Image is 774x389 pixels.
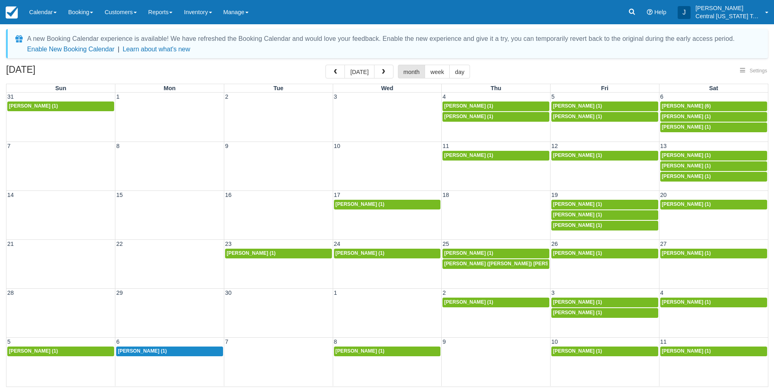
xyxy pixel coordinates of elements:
[659,338,668,345] span: 11
[6,338,11,345] span: 5
[333,241,341,247] span: 24
[662,201,711,207] span: [PERSON_NAME] (1)
[227,250,276,256] span: [PERSON_NAME] (1)
[442,112,549,122] a: [PERSON_NAME] (1)
[553,201,602,207] span: [PERSON_NAME] (1)
[333,338,338,345] span: 8
[551,290,555,296] span: 3
[551,298,658,307] a: [PERSON_NAME] (1)
[660,101,767,111] a: [PERSON_NAME] (6)
[381,85,393,91] span: Wed
[678,6,691,19] div: J
[662,163,711,169] span: [PERSON_NAME] (1)
[6,143,11,149] span: 7
[553,222,602,228] span: [PERSON_NAME] (1)
[551,221,658,230] a: [PERSON_NAME] (1)
[334,249,441,258] a: [PERSON_NAME] (1)
[553,212,602,218] span: [PERSON_NAME] (1)
[225,249,332,258] a: [PERSON_NAME] (1)
[735,65,772,77] button: Settings
[659,143,668,149] span: 13
[660,347,767,356] a: [PERSON_NAME] (1)
[333,192,341,198] span: 17
[333,93,338,100] span: 3
[551,249,658,258] a: [PERSON_NAME] (1)
[442,151,549,161] a: [PERSON_NAME] (1)
[164,85,176,91] span: Mon
[444,299,493,305] span: [PERSON_NAME] (1)
[553,103,602,109] span: [PERSON_NAME] (1)
[662,299,711,305] span: [PERSON_NAME] (1)
[115,290,123,296] span: 29
[660,112,767,122] a: [PERSON_NAME] (1)
[551,200,658,209] a: [PERSON_NAME] (1)
[662,124,711,130] span: [PERSON_NAME] (1)
[551,347,658,356] a: [PERSON_NAME] (1)
[442,249,549,258] a: [PERSON_NAME] (1)
[6,290,15,296] span: 28
[551,308,658,318] a: [PERSON_NAME] (1)
[334,347,441,356] a: [PERSON_NAME] (1)
[551,112,658,122] a: [PERSON_NAME] (1)
[224,143,229,149] span: 9
[750,68,767,74] span: Settings
[442,101,549,111] a: [PERSON_NAME] (1)
[398,65,425,78] button: month
[333,143,341,149] span: 10
[551,210,658,220] a: [PERSON_NAME] (1)
[659,290,664,296] span: 4
[660,200,767,209] a: [PERSON_NAME] (1)
[662,348,711,354] span: [PERSON_NAME] (1)
[442,93,447,100] span: 4
[116,347,223,356] a: [PERSON_NAME] (1)
[27,45,115,53] button: Enable New Booking Calendar
[553,348,602,354] span: [PERSON_NAME] (1)
[662,173,711,179] span: [PERSON_NAME] (1)
[553,310,602,315] span: [PERSON_NAME] (1)
[274,85,284,91] span: Tue
[662,114,711,119] span: [PERSON_NAME] (1)
[551,143,559,149] span: 12
[444,103,493,109] span: [PERSON_NAME] (1)
[659,241,668,247] span: 27
[551,241,559,247] span: 26
[442,192,450,198] span: 18
[659,93,664,100] span: 6
[442,241,450,247] span: 25
[553,114,602,119] span: [PERSON_NAME] (1)
[55,85,66,91] span: Sun
[647,9,653,15] i: Help
[662,250,711,256] span: [PERSON_NAME] (1)
[6,93,15,100] span: 31
[115,241,123,247] span: 22
[442,143,450,149] span: 11
[553,152,602,158] span: [PERSON_NAME] (1)
[442,338,447,345] span: 9
[491,85,501,91] span: Thu
[115,338,120,345] span: 6
[660,172,767,182] a: [PERSON_NAME] (1)
[659,192,668,198] span: 20
[224,93,229,100] span: 2
[662,152,711,158] span: [PERSON_NAME] (1)
[551,192,559,198] span: 19
[553,299,602,305] span: [PERSON_NAME] (1)
[442,259,549,269] a: [PERSON_NAME] ([PERSON_NAME]) [PERSON_NAME] (1)
[551,338,559,345] span: 10
[449,65,470,78] button: day
[118,348,167,354] span: [PERSON_NAME] (1)
[662,103,711,109] span: [PERSON_NAME] (6)
[118,46,119,53] span: |
[551,151,658,161] a: [PERSON_NAME] (1)
[444,261,582,266] span: [PERSON_NAME] ([PERSON_NAME]) [PERSON_NAME] (1)
[444,250,493,256] span: [PERSON_NAME] (1)
[660,249,767,258] a: [PERSON_NAME] (1)
[709,85,718,91] span: Sat
[660,161,767,171] a: [PERSON_NAME] (1)
[551,101,658,111] a: [PERSON_NAME] (1)
[660,123,767,132] a: [PERSON_NAME] (1)
[9,348,58,354] span: [PERSON_NAME] (1)
[336,348,385,354] span: [PERSON_NAME] (1)
[123,46,190,53] a: Learn about what's new
[444,152,493,158] span: [PERSON_NAME] (1)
